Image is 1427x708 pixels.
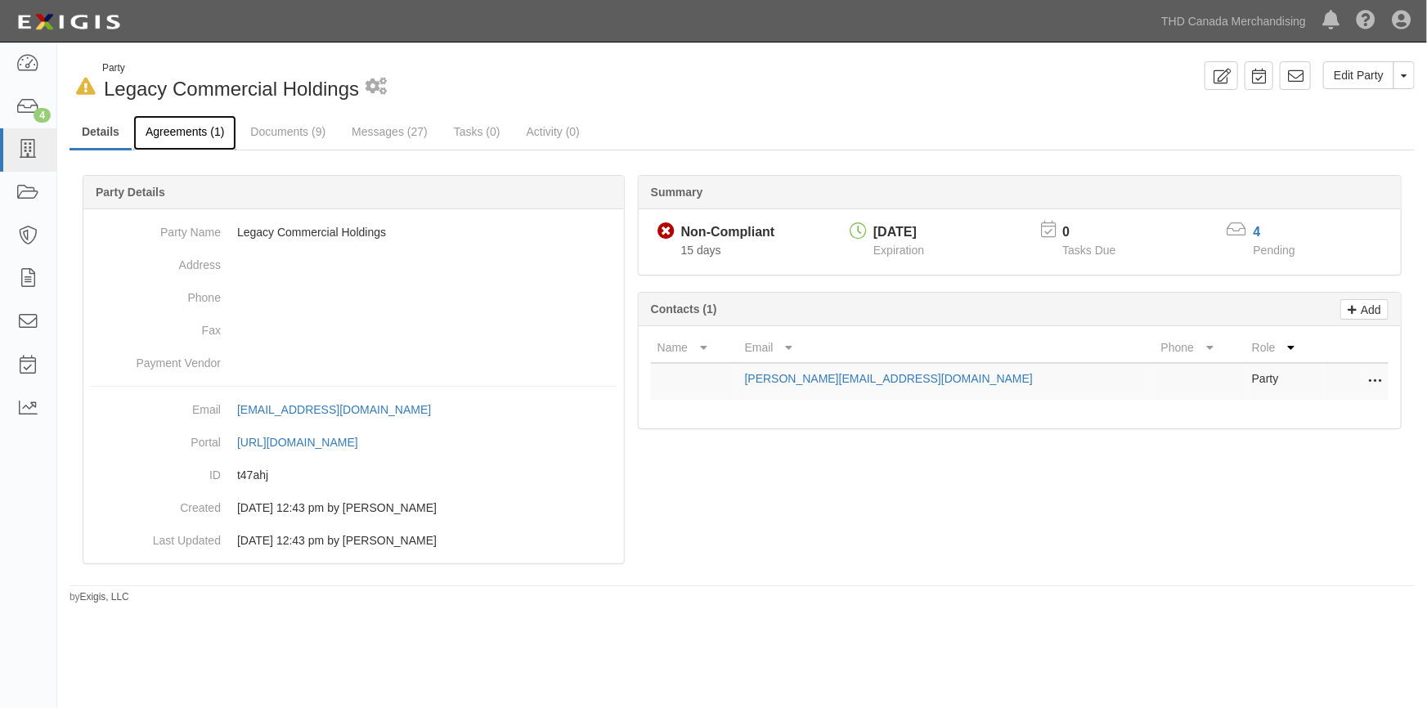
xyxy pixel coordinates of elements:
[104,78,359,100] span: Legacy Commercial Holdings
[1062,244,1115,257] span: Tasks Due
[738,333,1155,363] th: Email
[1340,299,1389,320] a: Add
[90,347,221,371] dt: Payment Vendor
[90,524,221,549] dt: Last Updated
[366,78,387,96] i: 2 scheduled workflows
[651,186,703,199] b: Summary
[90,249,221,273] dt: Address
[80,591,129,603] a: Exigis, LLC
[90,459,617,491] dd: t47ahj
[1245,363,1323,400] td: Party
[70,61,730,103] div: Legacy Commercial Holdings
[1062,223,1136,242] p: 0
[12,7,125,37] img: logo-5460c22ac91f19d4615b14bd174203de0afe785f0fc80cf4dbbc73dc1793850b.png
[237,403,449,416] a: [EMAIL_ADDRESS][DOMAIN_NAME]
[90,393,221,418] dt: Email
[90,216,221,240] dt: Party Name
[90,459,221,483] dt: ID
[873,223,924,242] div: [DATE]
[1356,11,1375,31] i: Help Center - Complianz
[96,186,165,199] b: Party Details
[90,216,617,249] dd: Legacy Commercial Holdings
[873,244,924,257] span: Expiration
[681,223,775,242] div: Non-Compliant
[1254,244,1295,257] span: Pending
[237,436,376,449] a: [URL][DOMAIN_NAME]
[1245,333,1323,363] th: Role
[90,524,617,557] dd: 05/08/2025 12:43 pm by Susie Merrick
[76,78,96,96] i: In Default since 10/10/2025
[651,333,738,363] th: Name
[90,426,221,450] dt: Portal
[442,115,513,148] a: Tasks (0)
[745,372,1033,385] a: [PERSON_NAME][EMAIL_ADDRESS][DOMAIN_NAME]
[1323,61,1394,89] a: Edit Party
[90,314,221,338] dt: Fax
[34,108,51,123] div: 4
[681,244,721,257] span: Since 09/25/2025
[651,302,717,316] b: Contacts (1)
[90,491,617,524] dd: 05/08/2025 12:43 pm by Susie Merrick
[238,115,338,148] a: Documents (9)
[1357,300,1381,319] p: Add
[70,590,129,604] small: by
[1153,5,1314,38] a: THD Canada Merchandising
[70,115,132,150] a: Details
[90,491,221,516] dt: Created
[90,281,221,306] dt: Phone
[1155,333,1245,363] th: Phone
[102,61,359,75] div: Party
[1254,225,1261,239] a: 4
[339,115,440,148] a: Messages (27)
[237,401,431,418] div: [EMAIL_ADDRESS][DOMAIN_NAME]
[657,223,675,240] i: Non-Compliant
[133,115,236,150] a: Agreements (1)
[514,115,592,148] a: Activity (0)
